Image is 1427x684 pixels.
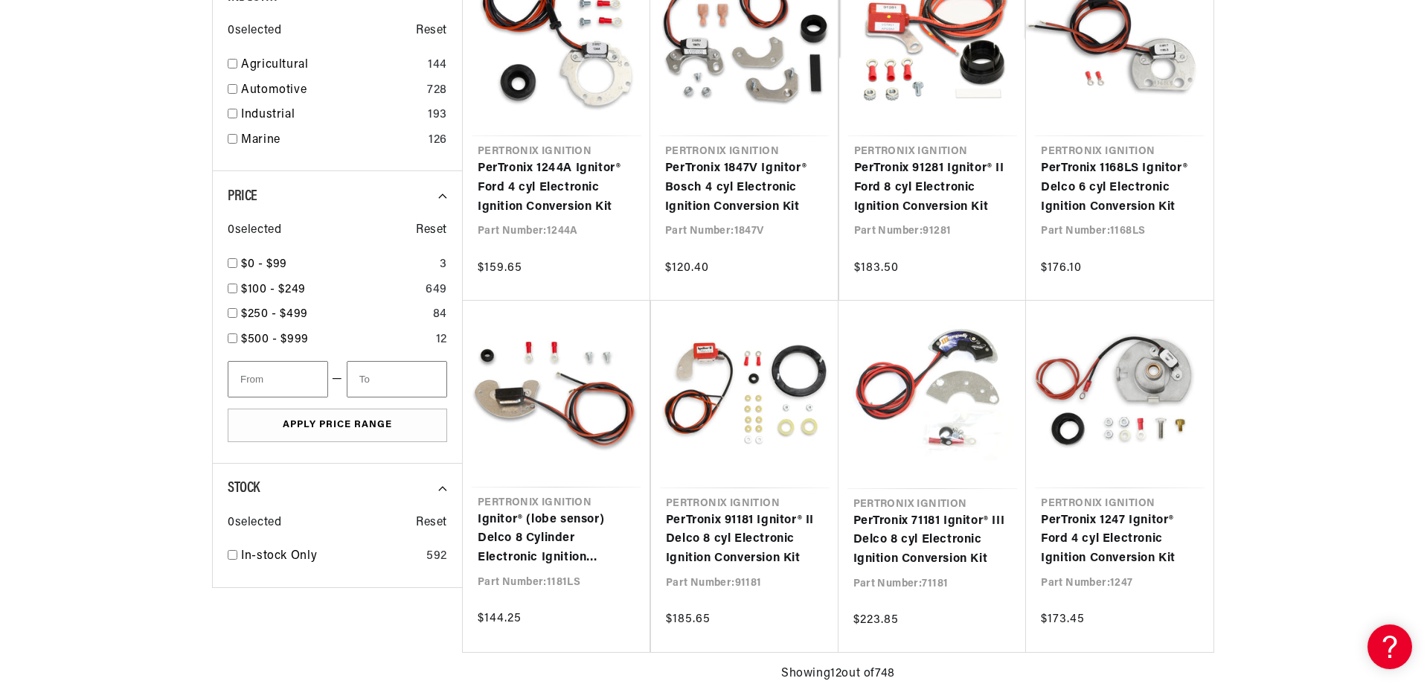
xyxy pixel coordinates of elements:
span: $250 - $499 [241,308,308,320]
div: 144 [428,56,447,75]
div: 126 [429,131,447,150]
span: $0 - $99 [241,258,287,270]
div: 728 [427,81,447,100]
span: Price [228,189,257,204]
a: PerTronix 1244A Ignitor® Ford 4 cyl Electronic Ignition Conversion Kit [478,159,635,217]
a: Agricultural [241,56,422,75]
div: 592 [426,547,447,566]
a: PerTronix 1847V Ignitor® Bosch 4 cyl Electronic Ignition Conversion Kit [665,159,823,217]
span: Reset [416,221,447,240]
a: PerTronix 1247 Ignitor® Ford 4 cyl Electronic Ignition Conversion Kit [1041,511,1199,569]
a: Marine [241,131,423,150]
a: PerTronix 71181 Ignitor® III Delco 8 cyl Electronic Ignition Conversion Kit [853,512,1012,569]
a: In-stock Only [241,547,420,566]
a: PerTronix 91181 Ignitor® II Delco 8 cyl Electronic Ignition Conversion Kit [666,511,824,569]
span: — [332,370,343,389]
span: Reset [416,22,447,41]
div: 649 [426,281,447,300]
span: Reset [416,514,447,533]
a: Automotive [241,81,421,100]
input: To [347,361,447,397]
a: PerTronix 1168LS Ignitor® Delco 6 cyl Electronic Ignition Conversion Kit [1041,159,1199,217]
div: 193 [428,106,447,125]
a: Industrial [241,106,422,125]
span: $500 - $999 [241,333,309,345]
button: Apply Price Range [228,409,447,442]
input: From [228,361,328,397]
div: 84 [433,305,447,325]
span: Showing 12 out of 748 [781,665,895,684]
a: PerTronix 91281 Ignitor® II Ford 8 cyl Electronic Ignition Conversion Kit [854,159,1012,217]
span: Stock [228,481,260,496]
span: $100 - $249 [241,284,306,295]
span: 0 selected [228,514,281,533]
div: 12 [436,330,447,350]
a: Ignitor® (lobe sensor) Delco 8 Cylinder Electronic Ignition Conversion Kit [478,511,635,568]
span: 0 selected [228,22,281,41]
span: 0 selected [228,221,281,240]
div: 3 [440,255,447,275]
